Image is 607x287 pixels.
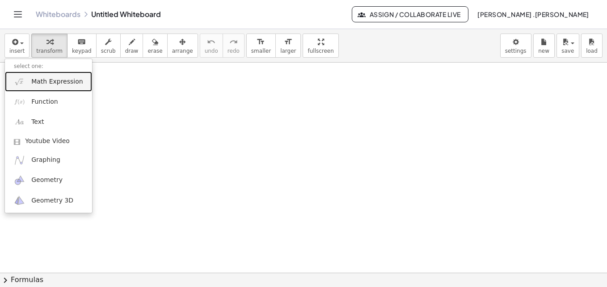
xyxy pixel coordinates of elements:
img: Aa.png [14,117,25,128]
span: draw [125,48,139,54]
span: erase [148,48,162,54]
button: save [556,34,579,58]
button: [PERSON_NAME] .[PERSON_NAME] [470,6,596,22]
img: ggb-graphing.svg [14,155,25,166]
span: transform [36,48,63,54]
span: scrub [101,48,116,54]
button: format_sizesmaller [246,34,276,58]
span: settings [505,48,527,54]
img: ggb-3d.svg [14,195,25,206]
a: Whiteboards [36,10,80,19]
button: scrub [96,34,121,58]
a: Geometry [5,170,92,190]
span: new [538,48,549,54]
button: settings [500,34,531,58]
i: keyboard [77,37,86,47]
span: undo [205,48,218,54]
span: save [561,48,574,54]
button: transform [31,34,67,58]
span: Text [31,118,44,127]
span: load [586,48,598,54]
a: Text [5,112,92,132]
span: Function [31,97,58,106]
span: smaller [251,48,271,54]
span: Graphing [31,156,60,165]
a: Function [5,92,92,112]
a: Graphing [5,150,92,170]
a: Geometry 3D [5,190,92,211]
i: format_size [284,37,292,47]
i: redo [229,37,238,47]
li: select one: [5,61,92,72]
span: redo [228,48,240,54]
span: Youtube Video [25,137,70,146]
img: f_x.png [14,96,25,107]
span: keypad [72,48,92,54]
button: undoundo [200,34,223,58]
button: Toggle navigation [11,7,25,21]
i: format_size [257,37,265,47]
button: fullscreen [303,34,338,58]
button: arrange [167,34,198,58]
button: load [581,34,603,58]
button: format_sizelarger [275,34,301,58]
span: Assign / Collaborate Live [359,10,461,18]
span: fullscreen [308,48,333,54]
span: [PERSON_NAME] .[PERSON_NAME] [477,10,589,18]
span: arrange [172,48,193,54]
button: insert [4,34,30,58]
button: erase [143,34,167,58]
img: sqrt_x.png [14,76,25,87]
span: Math Expression [31,77,83,86]
a: Youtube Video [5,132,92,150]
img: ggb-geometry.svg [14,175,25,186]
i: undo [207,37,215,47]
button: draw [120,34,143,58]
button: redoredo [223,34,244,58]
span: Geometry [31,176,63,185]
a: Math Expression [5,72,92,92]
button: new [533,34,555,58]
button: Assign / Collaborate Live [352,6,468,22]
span: insert [9,48,25,54]
span: Geometry 3D [31,196,73,205]
span: larger [280,48,296,54]
button: keyboardkeypad [67,34,97,58]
